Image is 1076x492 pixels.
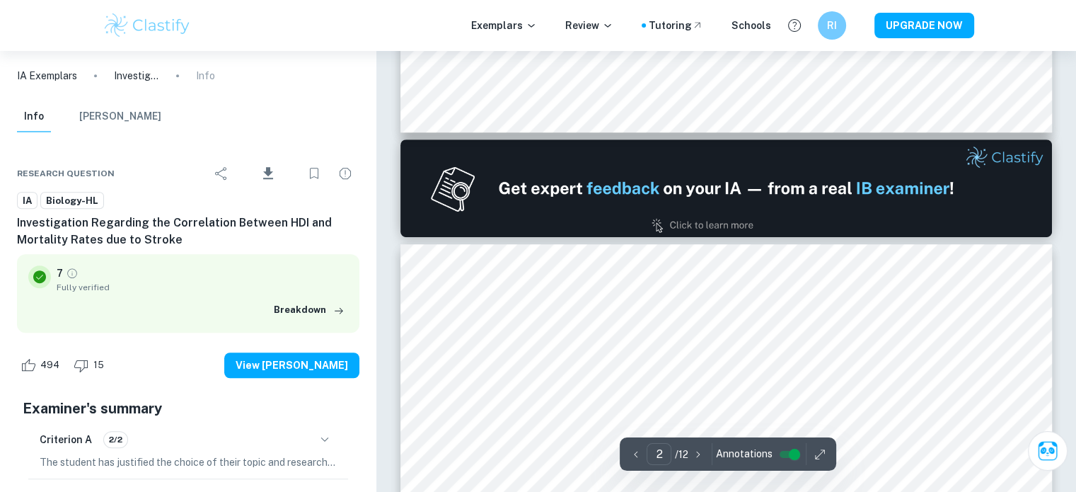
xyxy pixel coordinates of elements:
[400,139,1053,237] img: Ad
[300,159,328,188] div: Bookmark
[33,358,67,372] span: 494
[649,18,703,33] a: Tutoring
[224,353,359,378] button: View [PERSON_NAME]
[41,194,103,208] span: Biology-HL
[818,11,846,40] button: RI
[715,447,772,462] span: Annotations
[66,267,79,280] a: Grade fully verified
[207,159,236,188] div: Share
[103,11,192,40] img: Clastify logo
[565,18,613,33] p: Review
[40,454,337,470] p: The student has justified the choice of their topic and research question by highlighting the glo...
[823,18,840,33] h6: RI
[1028,431,1068,471] button: Ask Clai
[782,13,806,38] button: Help and Feedback
[17,192,37,210] a: IA
[23,398,354,419] h5: Examiner's summary
[57,265,63,281] p: 7
[196,68,215,84] p: Info
[40,432,92,447] h6: Criterion A
[731,18,771,33] a: Schools
[40,192,104,210] a: Biology-HL
[331,159,359,188] div: Report issue
[874,13,974,38] button: UPGRADE NOW
[104,433,127,446] span: 2/2
[70,354,112,377] div: Dislike
[471,18,537,33] p: Exemplars
[17,214,359,248] h6: Investigation Regarding the Correlation Between HDI and Mortality Rates due to Stroke
[674,447,688,462] p: / 12
[17,101,51,132] button: Info
[17,167,115,180] span: Research question
[79,101,161,132] button: [PERSON_NAME]
[17,354,67,377] div: Like
[114,68,159,84] p: Investigation Regarding the Correlation Between HDI and Mortality Rates due to Stroke
[86,358,112,372] span: 15
[270,299,348,321] button: Breakdown
[238,155,297,192] div: Download
[17,68,77,84] a: IA Exemplars
[57,281,348,294] span: Fully verified
[18,194,37,208] span: IA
